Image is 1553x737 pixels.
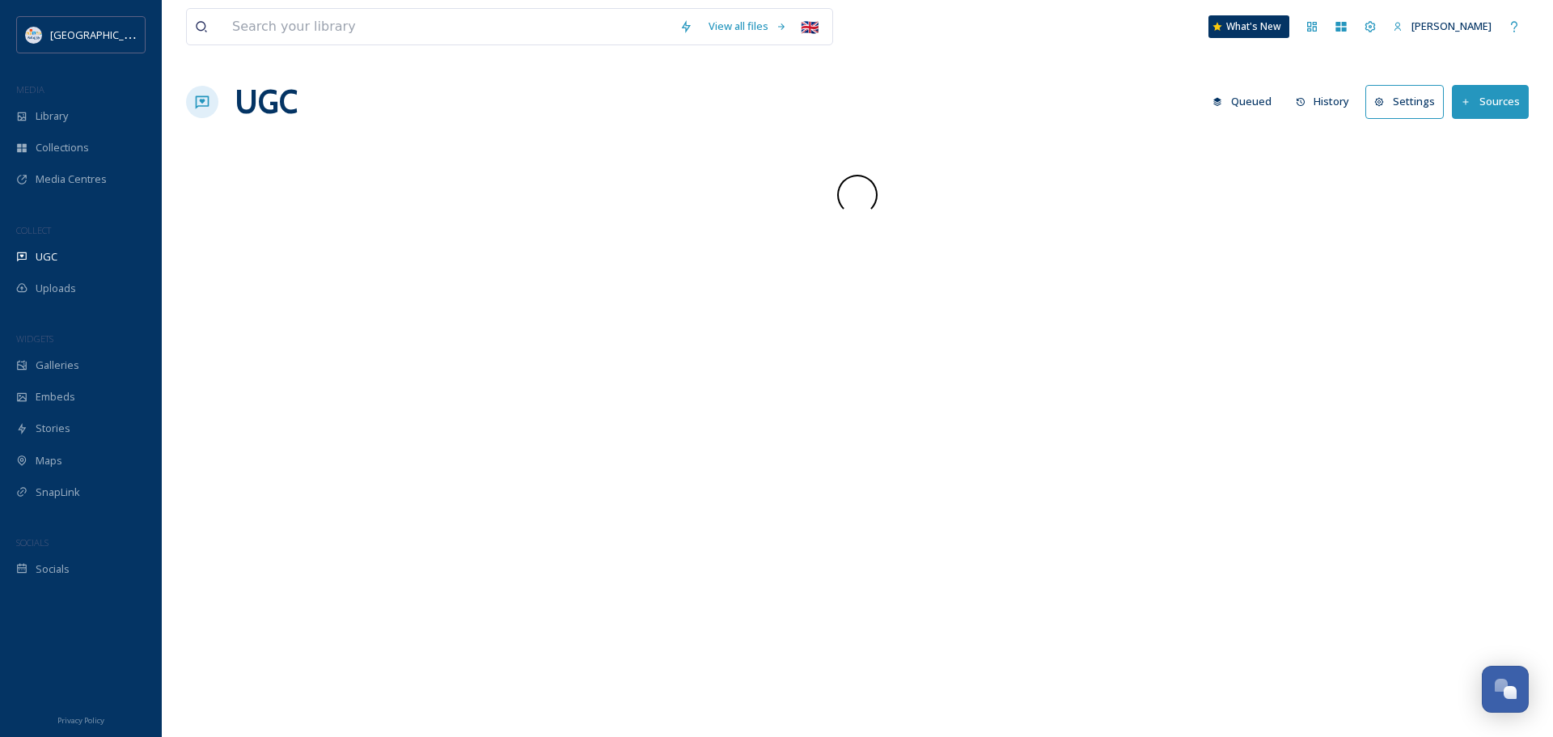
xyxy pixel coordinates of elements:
[1208,15,1289,38] a: What's New
[36,453,62,468] span: Maps
[36,421,70,436] span: Stories
[1288,86,1366,117] a: History
[36,108,68,124] span: Library
[36,389,75,405] span: Embeds
[57,715,104,726] span: Privacy Policy
[1204,86,1280,117] button: Queued
[36,358,79,373] span: Galleries
[36,281,76,296] span: Uploads
[1411,19,1492,33] span: [PERSON_NAME]
[1452,85,1529,118] button: Sources
[16,224,51,236] span: COLLECT
[16,536,49,549] span: SOCIALS
[224,9,671,44] input: Search your library
[1482,666,1529,713] button: Open Chat
[36,172,107,187] span: Media Centres
[50,27,153,42] span: [GEOGRAPHIC_DATA]
[700,11,795,42] a: View all files
[795,12,824,41] div: 🇬🇧
[26,27,42,43] img: HTZ_logo_EN.svg
[235,78,298,126] a: UGC
[36,249,57,265] span: UGC
[1365,85,1444,118] button: Settings
[1365,85,1452,118] a: Settings
[16,332,53,345] span: WIDGETS
[1288,86,1358,117] button: History
[36,485,80,500] span: SnapLink
[57,709,104,729] a: Privacy Policy
[16,83,44,95] span: MEDIA
[36,561,70,577] span: Socials
[1385,11,1500,42] a: [PERSON_NAME]
[36,140,89,155] span: Collections
[1204,86,1288,117] a: Queued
